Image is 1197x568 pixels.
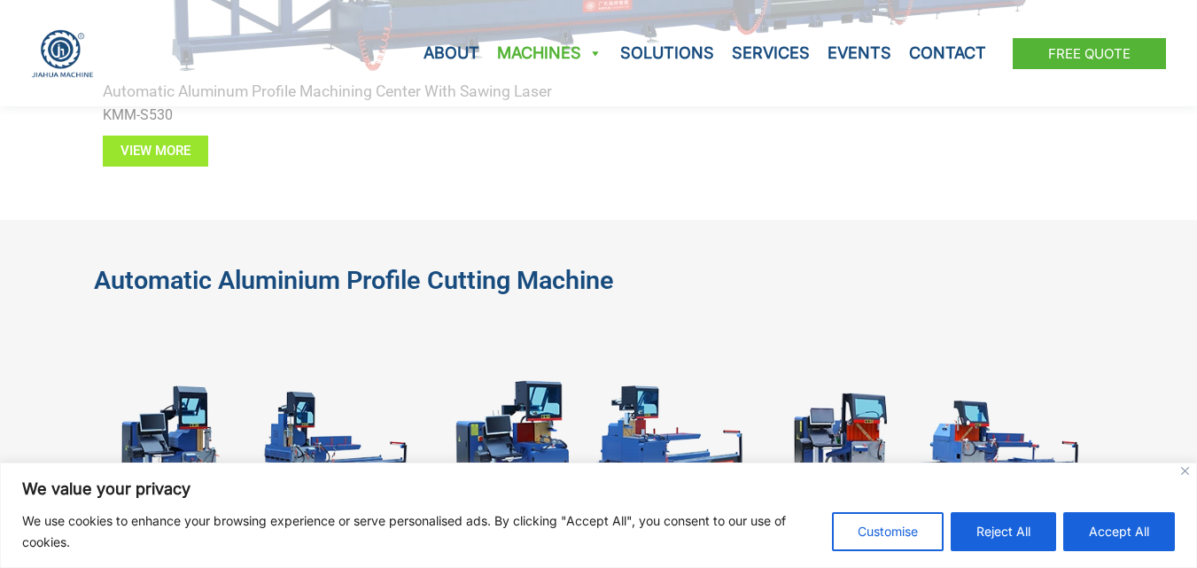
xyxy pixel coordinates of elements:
[22,510,819,553] p: We use cookies to enhance your browsing experience or serve personalised ads. By clicking "Accept...
[103,102,1095,128] p: KMM-S530
[1013,38,1166,69] a: Free Quote
[951,512,1056,551] button: Reject All
[785,332,1086,558] img: Aluminum Profile Cutting Machine 4
[448,332,750,558] img: Aluminum Profile Cutting Machine 3
[832,512,944,551] button: Customise
[1063,512,1175,551] button: Accept All
[1181,467,1189,475] img: Close
[120,144,190,158] span: View more
[112,332,413,558] img: Aluminum Profile Cutting Machine 2
[31,29,94,78] img: JH Aluminium Window & Door Processing Machines
[103,136,208,167] a: View more
[22,479,1175,500] p: We value your privacy
[94,264,1104,297] h2: automatic aluminium profile cutting machine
